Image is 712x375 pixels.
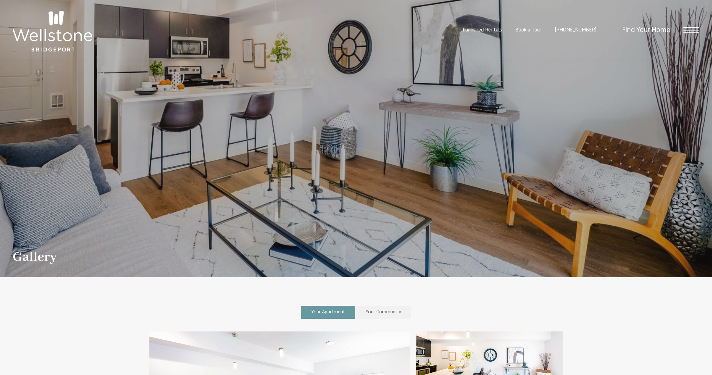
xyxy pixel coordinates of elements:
[13,250,57,264] h1: Gallery
[311,310,345,315] span: Your Apartment
[13,11,92,51] img: Wellstone
[555,28,596,33] span: [PHONE_NUMBER]
[515,28,541,33] a: Book a Tour
[683,27,699,33] button: Open Menu
[555,28,596,33] a: Call Us at (253) 642-8681
[356,306,411,319] a: Your Community
[366,310,401,315] span: Your Community
[463,28,502,33] a: Furnished Rentals
[301,306,355,319] a: Your Apartment
[622,27,670,34] a: Find Your Home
